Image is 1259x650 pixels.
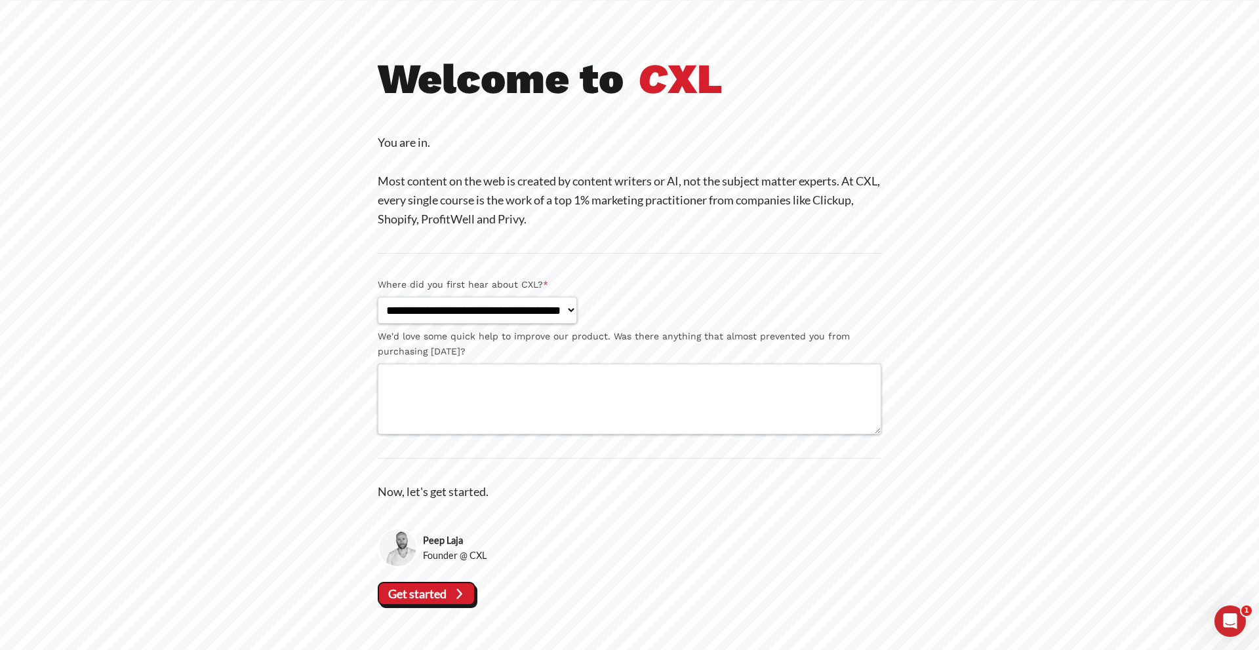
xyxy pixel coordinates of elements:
iframe: Intercom live chat [1214,605,1246,637]
label: We'd love some quick help to improve our product. Was there anything that almost prevented you fr... [378,329,881,359]
p: You are in. Most content on the web is created by content writers or AI, not the subject matter e... [378,133,881,229]
strong: Peep Laja [423,533,487,548]
vaadin-button: Get started [378,582,475,605]
b: XL [638,54,723,104]
img: Peep Laja, Founder @ CXL [378,528,418,568]
i: C [638,54,668,104]
span: Founder @ CXL [423,548,487,563]
span: 1 [1241,605,1252,616]
label: Where did you first hear about CXL? [378,277,881,292]
p: Now, let's get started. [378,482,881,501]
b: Welcome to [378,54,624,104]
